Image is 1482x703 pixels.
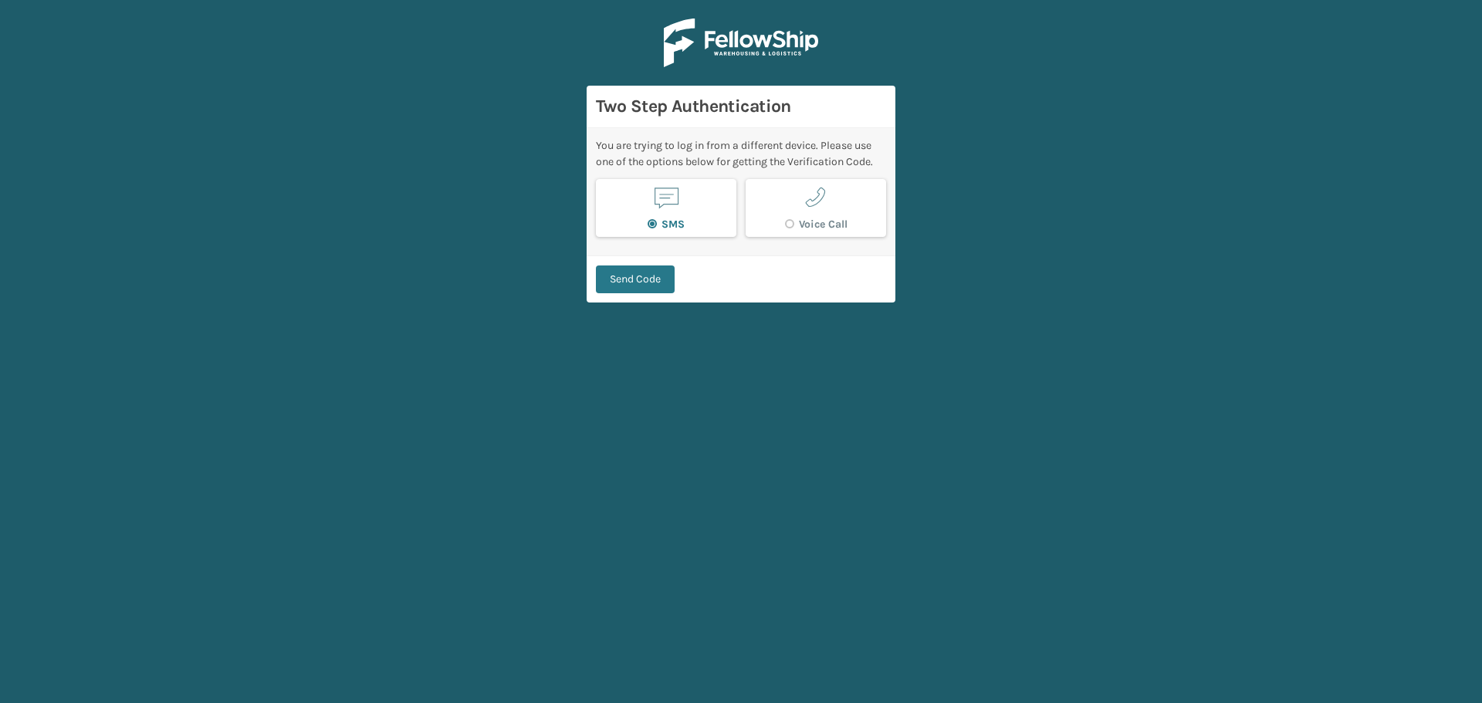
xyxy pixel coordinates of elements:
[664,19,818,67] img: Logo
[785,218,848,231] label: Voice Call
[596,95,886,118] h3: Two Step Authentication
[648,218,685,231] label: SMS
[596,137,886,170] div: You are trying to log in from a different device. Please use one of the options below for getting...
[596,265,675,293] button: Send Code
